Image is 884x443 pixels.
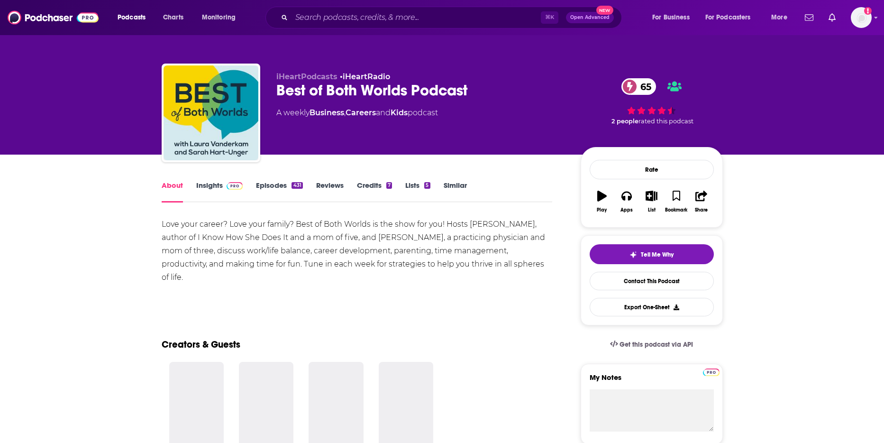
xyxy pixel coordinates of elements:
button: open menu [646,10,702,25]
div: Love your career? Love your family? Best of Both Worlds is the show for you! Hosts [PERSON_NAME],... [162,218,553,284]
span: 2 people [611,118,638,125]
a: Credits7 [357,181,392,203]
a: InsightsPodchaser Pro [196,181,243,203]
a: Get this podcast via API [602,333,701,356]
button: tell me why sparkleTell Me Why [590,244,714,264]
div: 431 [292,182,302,189]
label: My Notes [590,373,714,389]
span: Get this podcast via API [620,341,693,349]
button: open menu [195,10,248,25]
span: Charts [163,11,183,24]
a: Kids [391,108,408,117]
div: Search podcasts, credits, & more... [274,7,631,28]
div: 7 [386,182,392,189]
a: iHeartRadio [343,72,390,81]
a: Business [310,108,344,117]
span: Tell Me Why [641,251,674,258]
a: Careers [346,108,376,117]
button: open menu [765,10,799,25]
div: Bookmark [665,207,687,213]
a: Charts [157,10,189,25]
div: A weekly podcast [276,107,438,119]
span: Open Advanced [570,15,610,20]
a: About [162,181,183,203]
span: rated this podcast [638,118,693,125]
button: Show profile menu [851,7,872,28]
button: Export One-Sheet [590,298,714,316]
span: 65 [631,78,656,95]
div: Apps [620,207,633,213]
img: Podchaser - Follow, Share and Rate Podcasts [8,9,99,27]
img: tell me why sparkle [629,251,637,258]
span: Logged in as mijal [851,7,872,28]
span: New [596,6,613,15]
button: Bookmark [664,185,689,219]
input: Search podcasts, credits, & more... [292,10,541,25]
a: Show notifications dropdown [801,9,817,26]
div: Share [695,207,708,213]
span: , [344,108,346,117]
div: Rate [590,160,714,179]
button: List [639,185,664,219]
span: and [376,108,391,117]
button: Share [689,185,713,219]
span: Monitoring [202,11,236,24]
a: Pro website [703,367,720,376]
a: Contact This Podcast [590,272,714,290]
a: Similar [444,181,467,203]
button: Play [590,185,614,219]
span: For Podcasters [705,11,751,24]
button: Open AdvancedNew [566,12,614,23]
button: open menu [111,10,158,25]
div: 5 [424,182,430,189]
span: • [340,72,390,81]
span: For Business [652,11,690,24]
img: User Profile [851,7,872,28]
a: Reviews [316,181,344,203]
a: 65 [621,78,656,95]
img: Podchaser Pro [703,369,720,376]
button: open menu [699,10,765,25]
a: Creators & Guests [162,339,240,351]
div: Play [597,207,607,213]
div: 65 2 peoplerated this podcast [581,72,723,131]
span: More [771,11,787,24]
span: iHeartPodcasts [276,72,337,81]
img: Best of Both Worlds Podcast [164,65,258,160]
a: Episodes431 [256,181,302,203]
div: List [648,207,656,213]
span: ⌘ K [541,11,558,24]
svg: Add a profile image [864,7,872,15]
img: Podchaser Pro [227,182,243,190]
a: Lists5 [405,181,430,203]
span: Podcasts [118,11,146,24]
a: Show notifications dropdown [825,9,839,26]
button: Apps [614,185,639,219]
